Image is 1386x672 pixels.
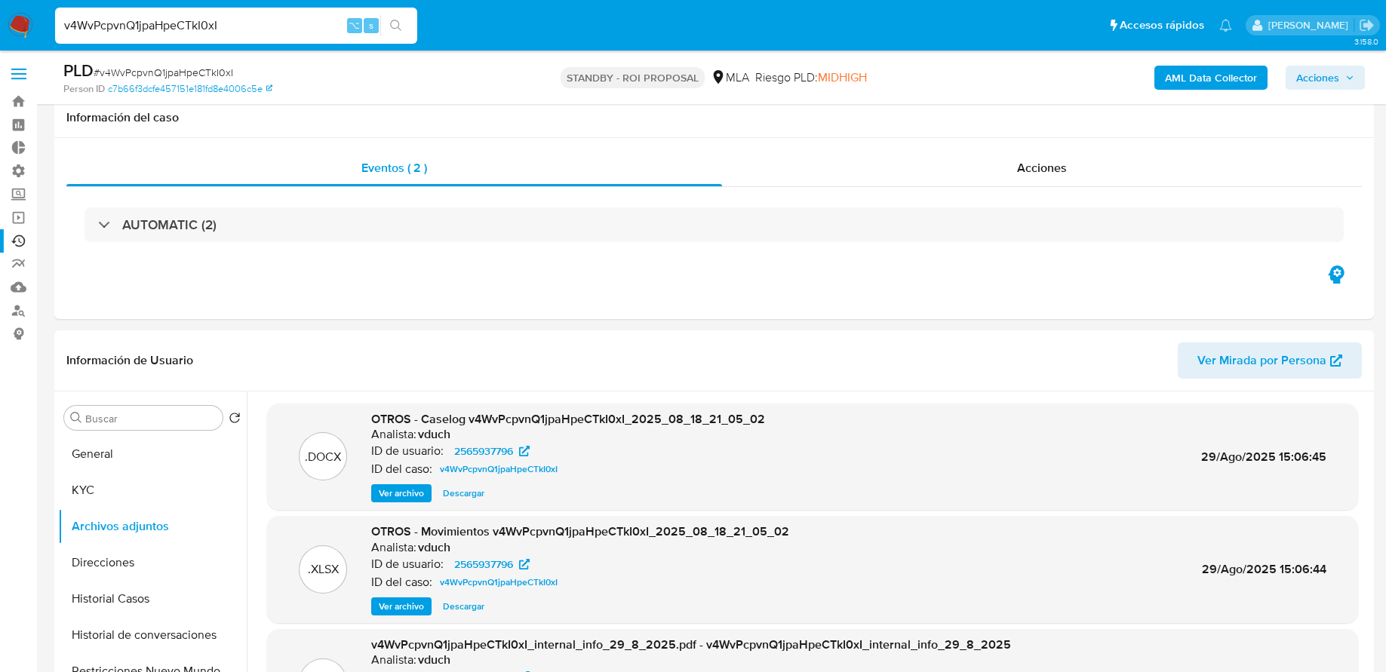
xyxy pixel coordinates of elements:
[58,545,247,581] button: Direcciones
[1165,66,1257,90] b: AML Data Collector
[434,460,564,478] a: v4WvPcpvnQ1jpaHpeCTkI0xI
[305,449,341,465] p: .DOCX
[371,427,416,442] p: Analista:
[1120,17,1204,33] span: Accesos rápidos
[711,69,749,86] div: MLA
[1268,18,1354,32] p: fabricio.bottalo@mercadolibre.com
[1219,19,1232,32] a: Notificaciones
[440,460,558,478] span: v4WvPcpvnQ1jpaHpeCTkI0xI
[379,486,424,501] span: Ver archivo
[371,410,765,428] span: OTROS - Caselog v4WvPcpvnQ1jpaHpeCTkI0xI_2025_08_18_21_05_02
[418,427,450,442] h6: vduch
[349,18,360,32] span: ⌥
[63,82,105,96] b: Person ID
[418,652,450,667] h6: vduch
[58,472,247,508] button: KYC
[1197,342,1326,379] span: Ver Mirada por Persona
[58,508,247,545] button: Archivos adjuntos
[418,540,450,555] h6: vduch
[561,67,705,88] p: STANDBY - ROI PROPOSAL
[371,575,432,590] p: ID del caso:
[369,18,373,32] span: s
[371,636,1011,653] span: v4WvPcpvnQ1jpaHpeCTkI0xI_internal_info_29_8_2025.pdf - v4WvPcpvnQ1jpaHpeCTkI0xI_internal_info_29_...
[435,597,492,615] button: Descargar
[108,82,272,96] a: c7b66f3dcfe457151e181fd8e4006c5e
[371,540,416,555] p: Analista:
[445,442,539,460] a: 2565937796
[371,597,432,615] button: Ver archivo
[371,443,444,459] p: ID de usuario:
[308,561,339,578] p: .XLSX
[371,557,444,572] p: ID de usuario:
[435,484,492,502] button: Descargar
[1359,17,1375,33] a: Salir
[1017,159,1067,176] span: Acciones
[443,486,484,501] span: Descargar
[229,412,241,428] button: Volver al orden por defecto
[371,652,416,667] p: Analista:
[1202,560,1326,578] span: 29/Ago/2025 15:06:44
[818,69,867,86] span: MIDHIGH
[1178,342,1362,379] button: Ver Mirada por Persona
[371,462,432,477] p: ID del caso:
[755,69,867,86] span: Riesgo PLD:
[445,555,539,573] a: 2565937796
[58,617,247,653] button: Historial de conversaciones
[94,65,233,80] span: # v4WvPcpvnQ1jpaHpeCTkI0xI
[66,110,1362,125] h1: Información del caso
[371,523,789,540] span: OTROS - Movimientos v4WvPcpvnQ1jpaHpeCTkI0xI_2025_08_18_21_05_02
[361,159,427,176] span: Eventos ( 2 )
[440,573,558,591] span: v4WvPcpvnQ1jpaHpeCTkI0xI
[63,58,94,82] b: PLD
[58,436,247,472] button: General
[58,581,247,617] button: Historial Casos
[85,412,217,425] input: Buscar
[380,15,411,36] button: search-icon
[122,216,217,233] h3: AUTOMATIC (2)
[434,573,564,591] a: v4WvPcpvnQ1jpaHpeCTkI0xI
[70,412,82,424] button: Buscar
[1296,66,1339,90] span: Acciones
[371,484,432,502] button: Ver archivo
[379,599,424,614] span: Ver archivo
[1201,448,1326,465] span: 29/Ago/2025 15:06:45
[454,442,513,460] span: 2565937796
[85,207,1344,242] div: AUTOMATIC (2)
[454,555,513,573] span: 2565937796
[1154,66,1268,90] button: AML Data Collector
[443,599,484,614] span: Descargar
[55,16,417,35] input: Buscar usuario o caso...
[66,353,193,368] h1: Información de Usuario
[1286,66,1365,90] button: Acciones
